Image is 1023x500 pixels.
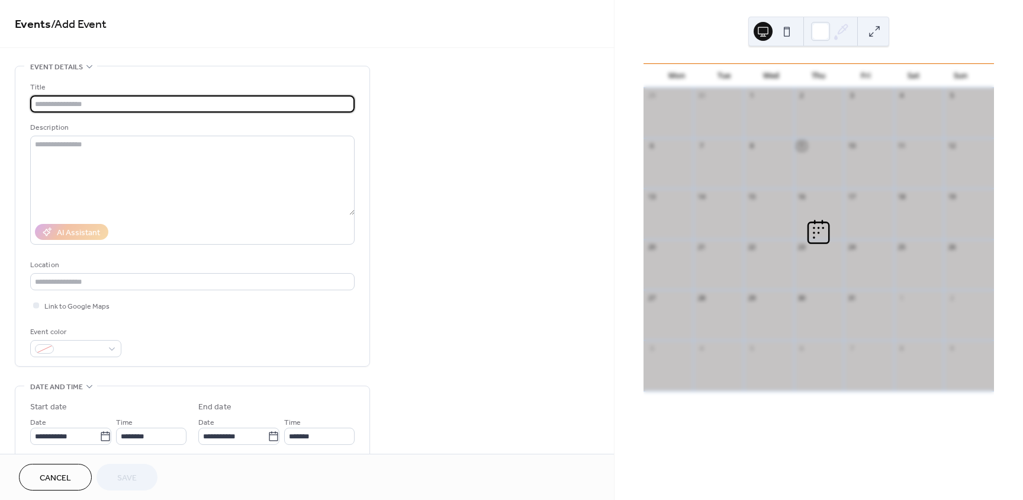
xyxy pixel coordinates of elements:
[797,192,806,201] div: 16
[697,192,706,201] div: 14
[947,243,956,252] div: 26
[51,13,107,36] span: / Add Event
[847,243,856,252] div: 24
[30,259,352,271] div: Location
[697,293,706,302] div: 28
[647,344,656,352] div: 3
[44,300,110,313] span: Link to Google Maps
[116,416,133,429] span: Time
[647,243,656,252] div: 20
[847,344,856,352] div: 7
[198,401,231,414] div: End date
[847,91,856,100] div: 3
[747,142,756,150] div: 8
[30,326,119,338] div: Event color
[653,64,700,88] div: Mon
[15,13,51,36] a: Events
[30,61,83,73] span: Event details
[30,416,46,429] span: Date
[30,381,83,393] span: Date and time
[947,293,956,302] div: 2
[890,64,937,88] div: Sat
[897,344,906,352] div: 8
[847,293,856,302] div: 31
[947,142,956,150] div: 12
[30,121,352,134] div: Description
[797,344,806,352] div: 6
[198,416,214,429] span: Date
[947,344,956,352] div: 9
[40,472,71,485] span: Cancel
[697,142,706,150] div: 7
[647,91,656,100] div: 29
[842,64,890,88] div: Fri
[897,293,906,302] div: 1
[797,142,806,150] div: 9
[747,293,756,302] div: 29
[748,64,795,88] div: Wed
[700,64,748,88] div: Tue
[30,81,352,94] div: Title
[697,243,706,252] div: 21
[897,192,906,201] div: 18
[30,401,67,414] div: Start date
[897,91,906,100] div: 4
[847,142,856,150] div: 10
[747,91,756,100] div: 1
[795,64,842,88] div: Thu
[897,142,906,150] div: 11
[284,416,301,429] span: Time
[747,192,756,201] div: 15
[797,91,806,100] div: 2
[647,293,656,302] div: 27
[947,192,956,201] div: 19
[647,142,656,150] div: 6
[797,293,806,302] div: 30
[847,192,856,201] div: 17
[697,91,706,100] div: 30
[797,243,806,252] div: 23
[947,91,956,100] div: 5
[647,192,656,201] div: 13
[937,64,985,88] div: Sun
[747,243,756,252] div: 22
[747,344,756,352] div: 5
[697,344,706,352] div: 4
[19,464,92,491] button: Cancel
[897,243,906,252] div: 25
